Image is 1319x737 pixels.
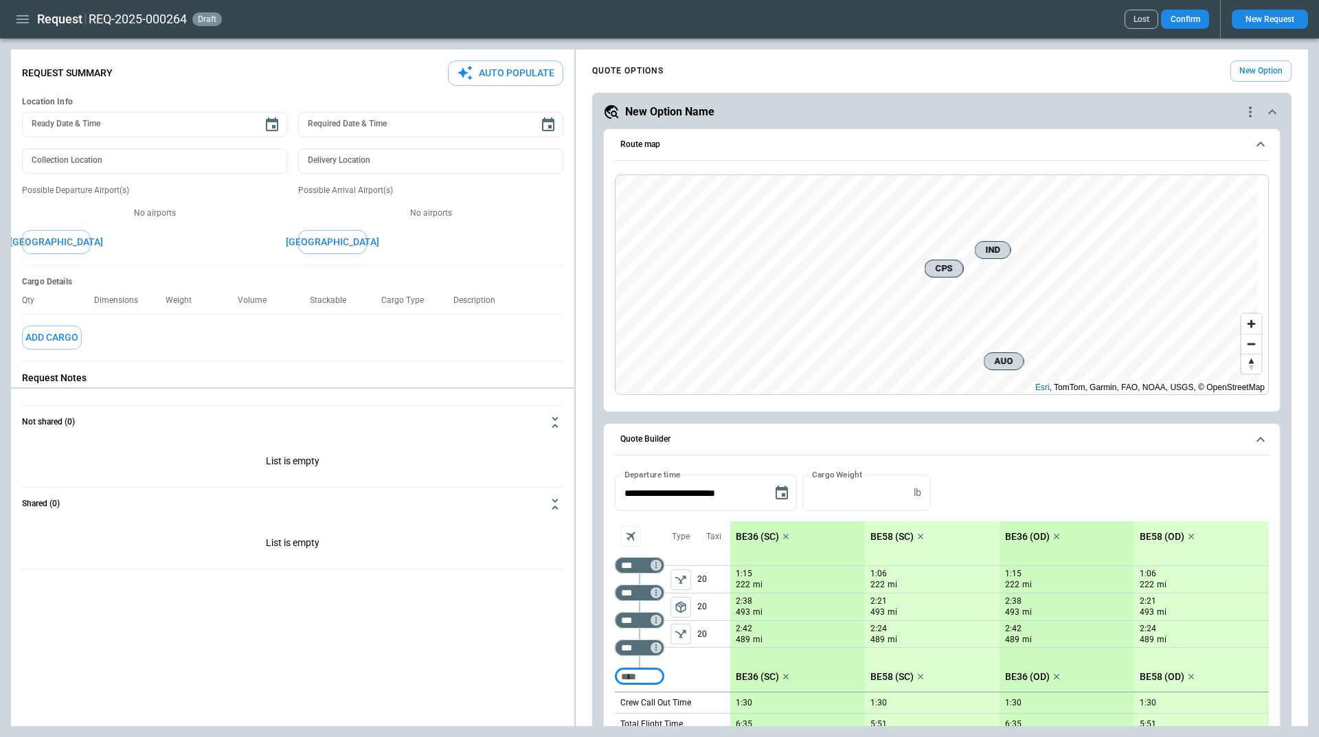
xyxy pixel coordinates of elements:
p: Cargo Type [381,295,435,306]
p: 20 [697,621,730,647]
p: 1:30 [736,698,752,708]
p: 6:35 [736,719,752,729]
button: New Request [1232,10,1308,29]
label: Cargo Weight [812,468,862,480]
div: Not found [615,585,664,601]
button: Lost [1125,10,1158,29]
button: Auto Populate [448,60,563,86]
p: 6:35 [1005,719,1022,729]
p: Possible Departure Airport(s) [22,185,287,196]
h6: Cargo Details [22,277,563,287]
button: New Option Namequote-option-actions [603,104,1281,120]
p: 489 [1140,634,1154,646]
p: 1:30 [870,698,887,708]
p: mi [888,634,897,646]
a: Esri [1035,383,1050,392]
p: 222 [1140,579,1154,591]
p: mi [1157,634,1166,646]
div: Too short [615,668,664,685]
p: mi [1022,634,1032,646]
h4: QUOTE OPTIONS [592,68,664,74]
p: BE58 (OD) [1140,531,1184,543]
span: Aircraft selection [620,526,641,547]
p: mi [888,579,897,591]
h5: New Option Name [625,104,714,120]
p: mi [1157,579,1166,591]
div: Not found [615,612,664,628]
p: 1:30 [1005,698,1022,708]
p: 20 [697,566,730,593]
button: Choose date, selected date is Aug 29, 2025 [768,479,796,507]
button: left aligned [670,597,691,617]
p: Request Summary [22,67,113,79]
p: List is empty [22,439,563,487]
span: Type of sector [670,569,691,590]
p: mi [888,606,897,618]
div: Not shared (0) [22,439,563,487]
p: 489 [736,634,750,646]
p: 2:24 [870,624,887,634]
div: Not shared (0) [22,521,563,569]
button: Shared (0) [22,488,563,521]
span: IND [981,243,1005,257]
p: 20 [697,593,730,620]
p: Volume [238,295,278,306]
h1: Request [37,11,82,27]
button: left aligned [670,569,691,590]
canvas: Map [616,175,1258,395]
p: No airports [298,207,563,219]
p: 489 [870,634,885,646]
p: Dimensions [94,295,149,306]
h2: REQ-2025-000264 [89,11,187,27]
p: Request Notes [22,372,563,384]
p: 5:51 [1140,719,1156,729]
h6: Not shared (0) [22,418,75,427]
button: Quote Builder [615,424,1269,455]
button: Zoom out [1241,334,1261,354]
button: Not shared (0) [22,406,563,439]
p: mi [1157,606,1166,618]
span: AUO [990,354,1018,368]
h6: Route map [620,140,660,149]
p: 5:51 [870,719,887,729]
button: Choose date [258,111,286,139]
p: Description [453,295,506,306]
button: [GEOGRAPHIC_DATA] [22,230,91,254]
p: 1:06 [1140,569,1156,579]
button: Add Cargo [22,326,82,350]
p: Possible Arrival Airport(s) [298,185,563,196]
p: Type [672,531,690,543]
div: quote-option-actions [1242,104,1259,120]
label: Departure time [624,468,681,480]
p: lb [914,487,921,499]
p: 2:38 [736,596,752,606]
button: Confirm [1161,10,1209,29]
p: mi [1022,579,1032,591]
p: Weight [166,295,203,306]
div: Route map [615,174,1269,396]
p: 2:38 [1005,596,1022,606]
p: mi [753,579,763,591]
h6: Location Info [22,97,563,107]
h6: Quote Builder [620,435,670,444]
div: Not found [615,557,664,574]
h6: Shared (0) [22,499,60,508]
button: New Option [1230,60,1292,82]
p: 489 [1005,634,1019,646]
span: CPS [931,262,958,275]
p: mi [753,606,763,618]
span: draft [195,14,219,24]
p: List is empty [22,521,563,569]
p: mi [1022,606,1032,618]
p: BE58 (SC) [870,531,914,543]
button: Zoom in [1241,314,1261,334]
span: package_2 [674,600,688,614]
span: Type of sector [670,597,691,617]
p: 2:21 [1140,596,1156,606]
p: BE36 (SC) [736,531,779,543]
p: Taxi [706,531,721,543]
p: BE58 (OD) [1140,671,1184,683]
p: 1:15 [1005,569,1022,579]
p: 493 [736,606,750,618]
p: 1:30 [1140,698,1156,708]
